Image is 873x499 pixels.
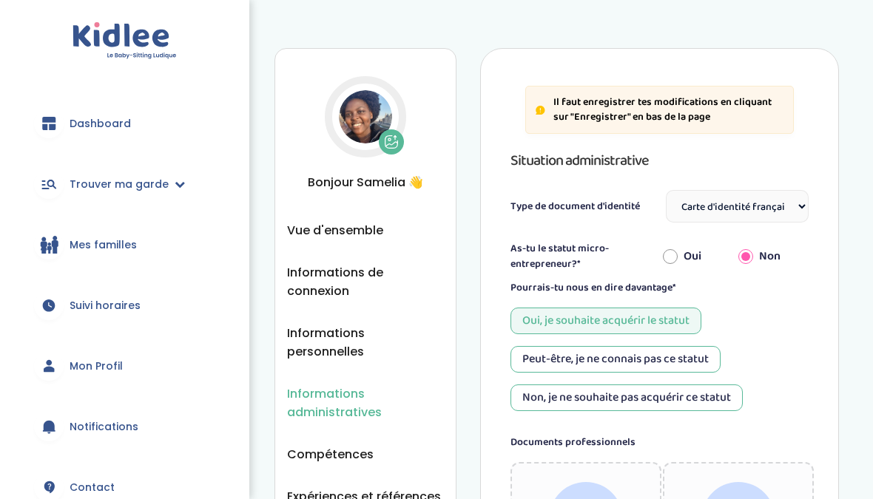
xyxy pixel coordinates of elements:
[70,419,138,435] span: Notifications
[684,248,701,265] label: Oui
[510,308,701,334] div: Oui, je souhaite acquérir le statut
[553,95,784,124] p: Il faut enregistrer tes modifications en cliquant sur "Enregistrer" en bas de la page
[287,173,444,191] span: Bonjour Samelia 👋
[22,218,227,271] a: Mes familles
[70,237,137,253] span: Mes familles
[70,298,141,313] span: Suivi horaires
[510,199,640,214] label: Type de document d'identité
[510,241,657,272] label: As-tu le statut micro-entrepreneur?*
[70,359,123,374] span: Mon Profil
[22,400,227,453] a: Notifications
[287,221,383,240] button: Vue d'ensemble
[22,279,227,332] a: Suivi horaires
[510,346,721,373] div: Peut-être, je ne connais pas ce statut
[73,22,177,60] img: logo.svg
[70,116,131,132] span: Dashboard
[339,90,392,143] img: Avatar
[287,384,444,421] button: Informations administratives
[287,324,444,361] button: Informations personnelles
[287,445,374,464] button: Compétences
[510,149,809,172] h3: Situation administrative
[287,263,444,300] button: Informations de connexion
[510,384,743,411] div: Non, je ne souhaite pas acquérir ce statut
[759,248,781,265] label: Non
[22,157,227,211] a: Trouver ma garde
[510,435,809,450] label: Documents professionnels
[70,480,115,495] span: Contact
[510,280,676,296] label: Pourrais-tu nous en dire davantage*
[22,97,227,150] a: Dashboard
[70,177,169,192] span: Trouver ma garde
[22,339,227,393] a: Mon Profil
